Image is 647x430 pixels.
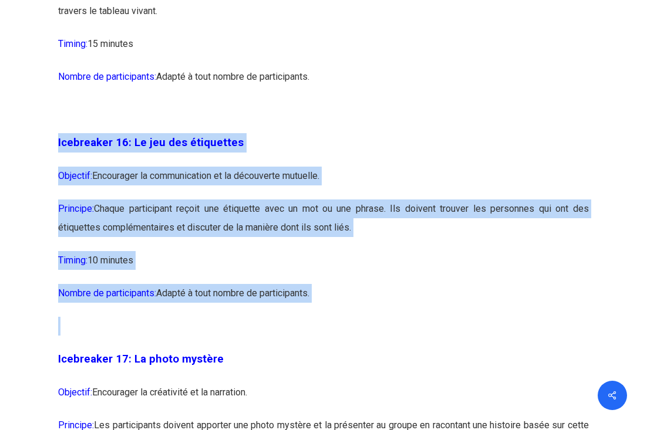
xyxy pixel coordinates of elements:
[58,136,244,149] span: Icebreaker 16: Le jeu des étiquettes
[58,353,224,365] span: Icebreaker 17: La photo mystère
[58,71,156,82] span: Nombre de participants:
[58,167,588,199] p: Encourager la communication et la découverte mutuelle.
[58,284,588,317] p: Adapté à tout nombre de participants.
[58,251,588,284] p: 10 minutes
[58,199,588,251] p: Chaque participant reçoit une étiquette avec un mot ou une phrase. Ils doivent trouver les person...
[58,38,87,49] span: Timing:
[58,67,588,100] p: Adapté à tout nombre de participants.
[58,255,87,266] span: Timing:
[58,203,94,214] span: Principe:
[58,383,588,416] p: Encourager la créativité et la narration.
[58,387,92,398] span: Objectif:
[58,287,156,299] span: Nombre de participants:
[58,35,588,67] p: 15 minutes
[58,170,92,181] span: Objectif:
